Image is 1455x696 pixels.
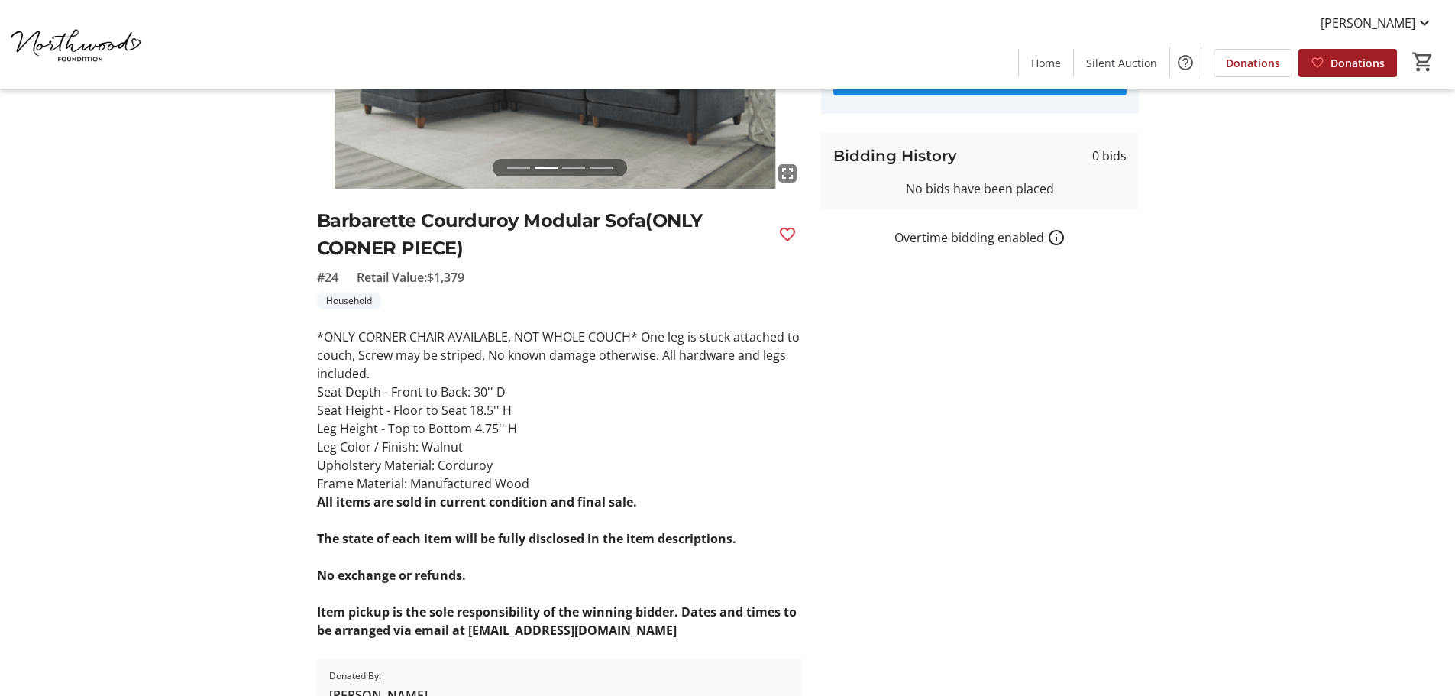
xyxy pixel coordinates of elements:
p: Leg Height - Top to Bottom 4.75'' H [317,419,803,438]
div: Overtime bidding enabled [821,228,1139,247]
span: [PERSON_NAME] [1321,14,1415,32]
div: No bids have been placed [833,180,1127,198]
mat-icon: fullscreen [778,164,797,183]
a: Home [1019,49,1073,77]
strong: All items are sold in current condition and final sale. [317,494,637,510]
tr-label-badge: Household [317,293,381,309]
span: Silent Auction [1086,55,1157,71]
h2: Barbarette Courduroy Modular Sofa(ONLY CORNER PIECE) [317,207,766,262]
p: Frame Material: Manufactured Wood [317,474,803,493]
p: Seat Depth - Front to Back: 30'' D [317,383,803,401]
img: Northwood Foundation's Logo [9,6,145,83]
a: How overtime bidding works for silent auctions [1047,228,1065,247]
p: Seat Height - Floor to Seat 18.5'' H [317,401,803,419]
button: [PERSON_NAME] [1308,11,1446,35]
strong: No exchange or refunds. [317,567,466,584]
p: Upholstery Material: Corduroy [317,456,803,474]
button: Favourite [772,219,803,250]
p: *ONLY CORNER CHAIR AVAILABLE, NOT WHOLE COUCH* One leg is stuck attached to couch, Screw may be s... [317,328,803,383]
a: Silent Auction [1074,49,1169,77]
button: Place Bid [833,65,1127,95]
span: Donations [1226,55,1280,71]
h3: Bidding History [833,144,957,167]
p: Leg Color / Finish: Walnut [317,438,803,456]
a: Donations [1214,49,1292,77]
span: Donations [1331,55,1385,71]
span: 0 bids [1092,147,1127,165]
span: Home [1031,55,1061,71]
button: Cart [1409,48,1437,76]
span: #24 [317,268,338,286]
strong: Item pickup is the sole responsibility of the winning bidder. Dates and times to be arranged via ... [317,604,797,639]
a: Donations [1298,49,1397,77]
span: Donated By: [329,669,428,683]
button: Help [1170,47,1201,78]
strong: The state of each item will be fully disclosed in the item descriptions. [317,530,736,547]
span: Retail Value: $1,379 [357,268,464,286]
